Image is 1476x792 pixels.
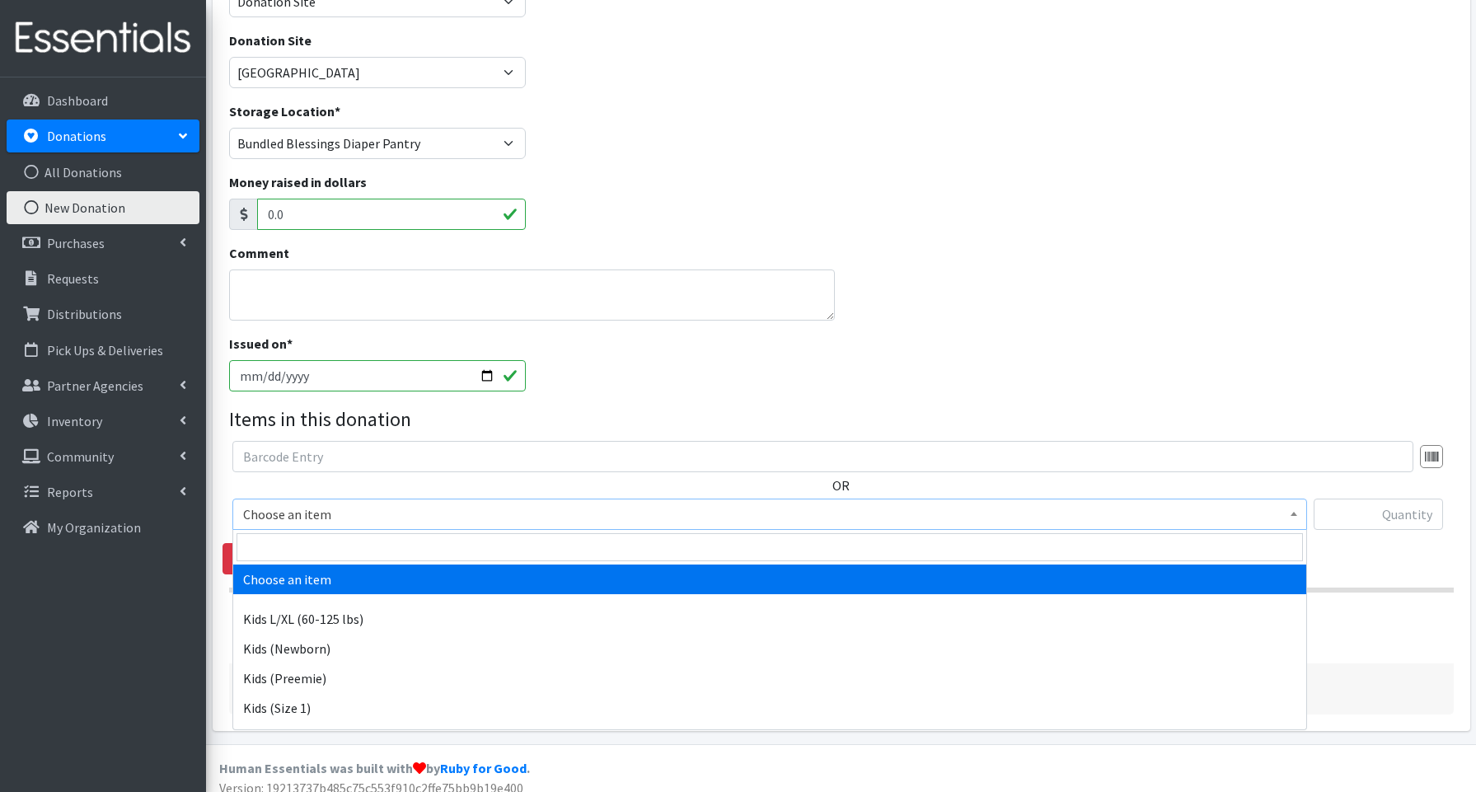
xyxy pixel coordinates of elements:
li: Kids (Newborn) [233,634,1306,663]
span: Choose an item [232,499,1307,530]
label: Issued on [229,334,293,354]
p: Reports [47,484,93,500]
label: OR [832,476,850,495]
a: Inventory [7,405,199,438]
a: Reports [7,476,199,508]
p: Community [47,448,114,465]
a: Ruby for Good [440,760,527,776]
p: Dashboard [47,92,108,109]
label: Money raised in dollars [229,172,367,192]
p: Donations [47,128,106,144]
p: Pick Ups & Deliveries [47,342,163,359]
label: Storage Location [229,101,340,121]
p: Inventory [47,413,102,429]
a: Distributions [7,298,199,330]
label: Donation Site [229,30,312,50]
li: Kids L/XL (60-125 lbs) [233,604,1306,634]
a: Donations [7,120,199,152]
a: All Donations [7,156,199,189]
a: My Organization [7,511,199,544]
li: Kids (Size 2) [233,723,1306,752]
p: My Organization [47,519,141,536]
li: Kids (Preemie) [233,663,1306,693]
p: Requests [47,270,99,287]
legend: Items in this donation [229,405,1454,434]
abbr: required [335,103,340,120]
p: Partner Agencies [47,377,143,394]
input: Barcode Entry [232,441,1413,472]
label: Comment [229,243,289,263]
input: Quantity [1314,499,1443,530]
a: Community [7,440,199,473]
li: Choose an item [233,565,1306,594]
a: New Donation [7,191,199,224]
span: Choose an item [243,503,1296,526]
strong: Human Essentials was built with by . [219,760,530,776]
img: HumanEssentials [7,11,199,66]
li: Kids (Size 1) [233,693,1306,723]
abbr: required [287,335,293,352]
a: Requests [7,262,199,295]
p: Purchases [47,235,105,251]
a: Purchases [7,227,199,260]
a: Pick Ups & Deliveries [7,334,199,367]
a: Partner Agencies [7,369,199,402]
a: Remove [223,543,305,574]
p: Distributions [47,306,122,322]
a: Dashboard [7,84,199,117]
